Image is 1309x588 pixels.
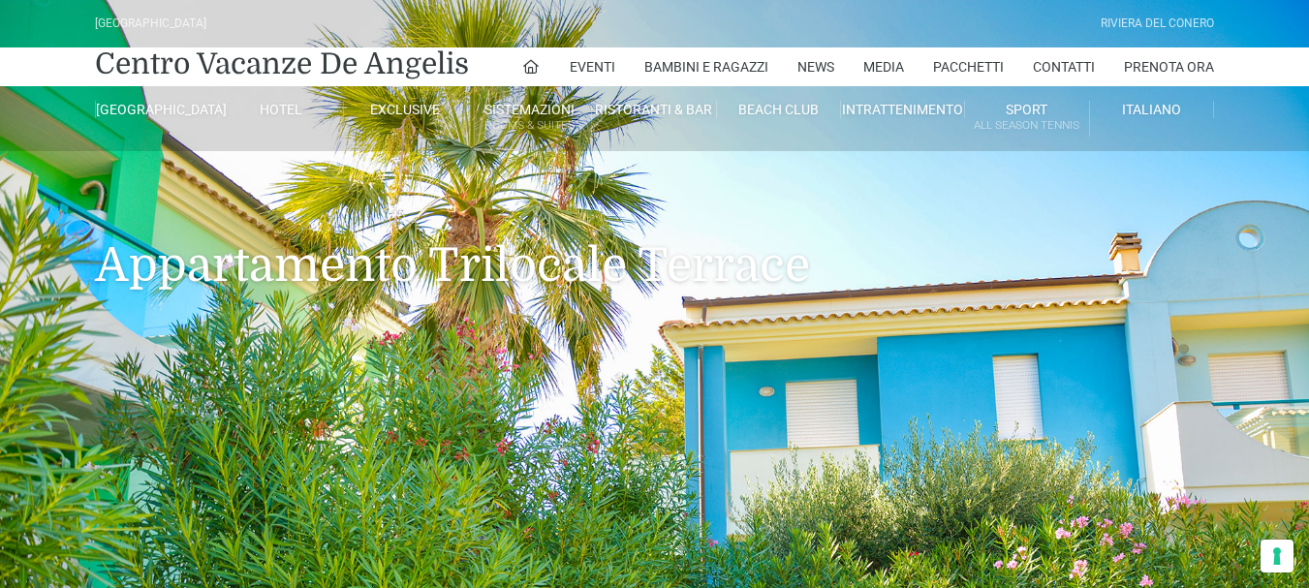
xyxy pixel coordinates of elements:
button: Le tue preferenze relative al consenso per le tecnologie di tracciamento [1261,540,1293,573]
a: Contatti [1033,47,1095,86]
a: Ristoranti & Bar [592,101,716,118]
small: All Season Tennis [965,116,1088,135]
span: Italiano [1122,102,1181,117]
a: [GEOGRAPHIC_DATA] [95,101,219,118]
div: [GEOGRAPHIC_DATA] [95,15,206,33]
a: Beach Club [717,101,841,118]
a: SistemazioniRooms & Suites [468,101,592,137]
a: Bambini e Ragazzi [644,47,768,86]
a: Centro Vacanze De Angelis [95,45,469,83]
a: Eventi [570,47,615,86]
div: Riviera Del Conero [1101,15,1214,33]
a: Intrattenimento [841,101,965,118]
a: News [797,47,834,86]
a: SportAll Season Tennis [965,101,1089,137]
a: Pacchetti [933,47,1004,86]
a: Media [863,47,904,86]
a: Exclusive [344,101,468,118]
a: Italiano [1090,101,1214,118]
h1: Appartamento Trilocale Terrace [95,151,1214,322]
small: Rooms & Suites [468,116,591,135]
a: Hotel [219,101,343,118]
a: Prenota Ora [1124,47,1214,86]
